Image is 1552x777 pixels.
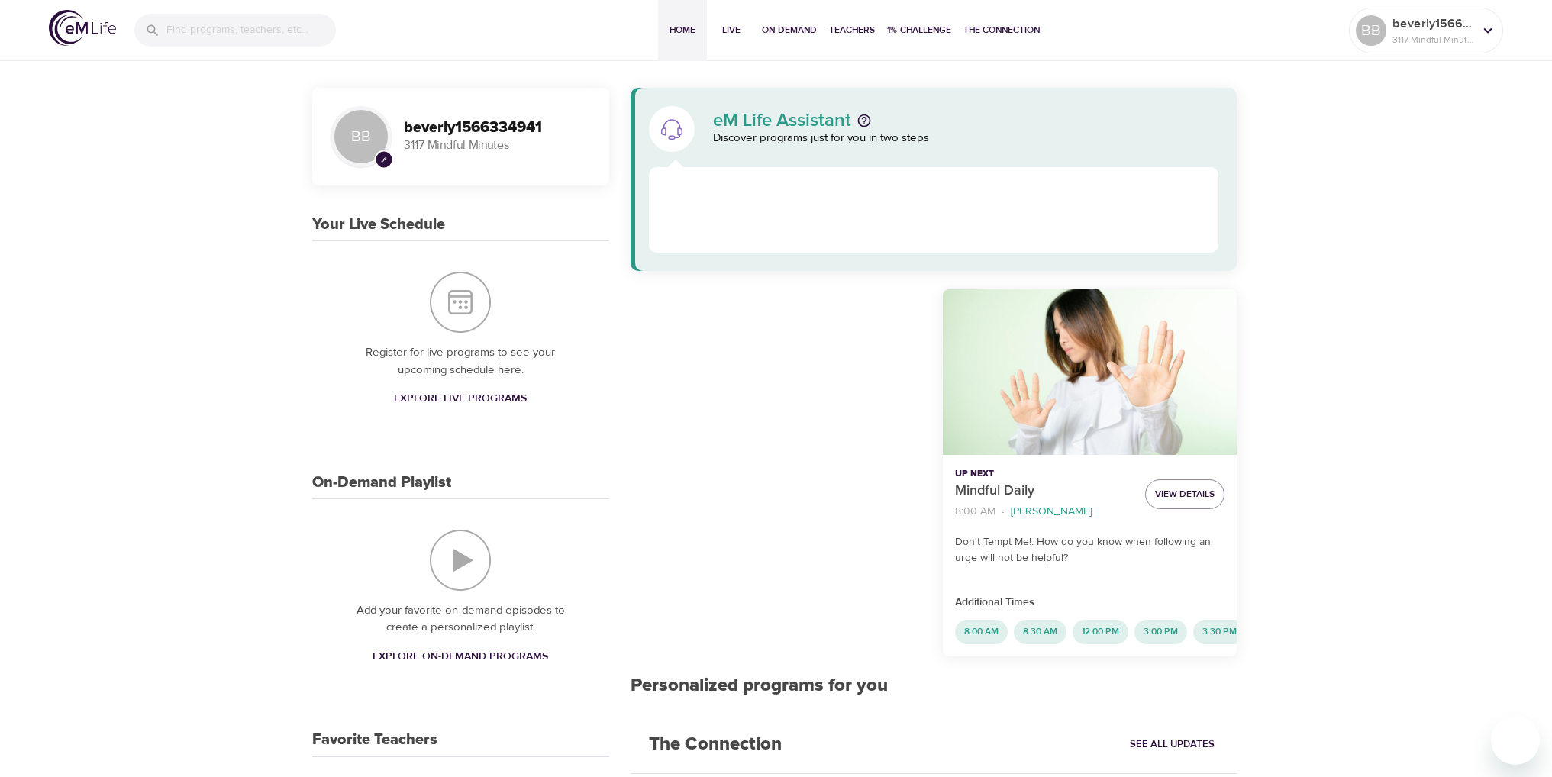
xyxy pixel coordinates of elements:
p: 8:00 AM [955,504,995,520]
span: 3:00 PM [1134,625,1187,638]
span: 3:30 PM [1193,625,1246,638]
p: Register for live programs to see your upcoming schedule here. [343,344,579,379]
p: Mindful Daily [955,481,1133,501]
h3: Favorite Teachers [312,731,437,749]
p: Up Next [955,467,1133,481]
li: · [1002,501,1005,522]
nav: breadcrumb [955,501,1133,522]
p: Add your favorite on-demand episodes to create a personalized playlist. [343,602,579,637]
p: 3117 Mindful Minutes [404,137,591,154]
span: The Connection [963,22,1040,38]
button: Mindful Daily [943,289,1237,455]
span: Teachers [829,22,875,38]
img: logo [49,10,116,46]
span: Home [664,22,701,38]
div: 3:00 PM [1134,620,1187,644]
h2: The Connection [631,715,800,774]
p: Don't Tempt Me!: How do you know when following an urge will not be helpful? [955,534,1224,566]
button: View Details [1145,479,1224,509]
p: beverly1566334941 [1392,15,1473,33]
p: Additional Times [955,595,1224,611]
h3: Your Live Schedule [312,216,445,234]
span: 8:00 AM [955,625,1008,638]
span: 1% Challenge [887,22,951,38]
h2: Personalized programs for you [631,675,1237,697]
img: eM Life Assistant [660,117,684,141]
input: Find programs, teachers, etc... [166,14,336,47]
span: View Details [1155,486,1215,502]
p: Discover programs just for you in two steps [713,130,1219,147]
p: 3117 Mindful Minutes [1392,33,1473,47]
img: On-Demand Playlist [430,530,491,591]
iframe: Button to launch messaging window [1491,716,1540,765]
span: Explore On-Demand Programs [373,647,548,666]
a: Explore Live Programs [388,385,533,413]
div: 8:30 AM [1014,620,1066,644]
div: 12:00 PM [1073,620,1128,644]
a: See All Updates [1126,733,1218,756]
div: 8:00 AM [955,620,1008,644]
div: BB [1356,15,1386,46]
span: 12:00 PM [1073,625,1128,638]
a: Explore On-Demand Programs [366,643,554,671]
span: Explore Live Programs [394,389,527,408]
p: eM Life Assistant [713,111,851,130]
h3: On-Demand Playlist [312,474,451,492]
span: 8:30 AM [1014,625,1066,638]
h3: beverly1566334941 [404,119,591,137]
span: On-Demand [762,22,817,38]
p: [PERSON_NAME] [1011,504,1092,520]
div: 3:30 PM [1193,620,1246,644]
span: See All Updates [1130,736,1215,753]
div: BB [331,106,392,167]
img: Your Live Schedule [430,272,491,333]
span: Live [713,22,750,38]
